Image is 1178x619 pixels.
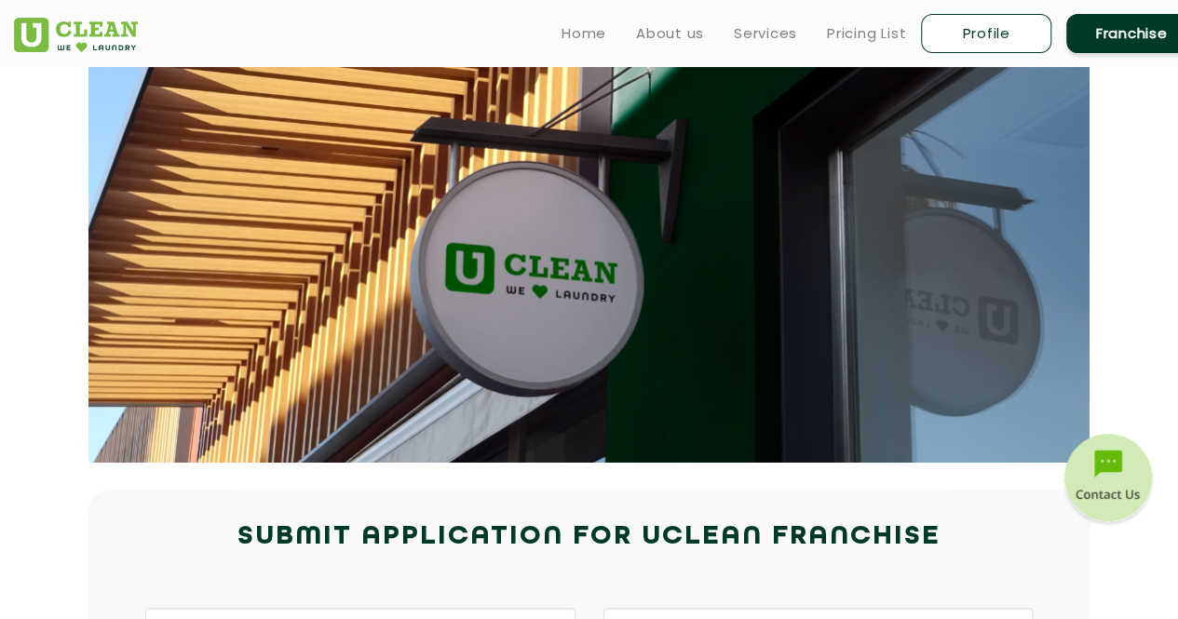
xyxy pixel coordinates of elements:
[14,18,138,52] img: UClean Laundry and Dry Cleaning
[921,14,1051,53] a: Profile
[1062,434,1155,527] img: contact-btn
[562,22,606,45] a: Home
[734,22,797,45] a: Services
[827,22,906,45] a: Pricing List
[636,22,704,45] a: About us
